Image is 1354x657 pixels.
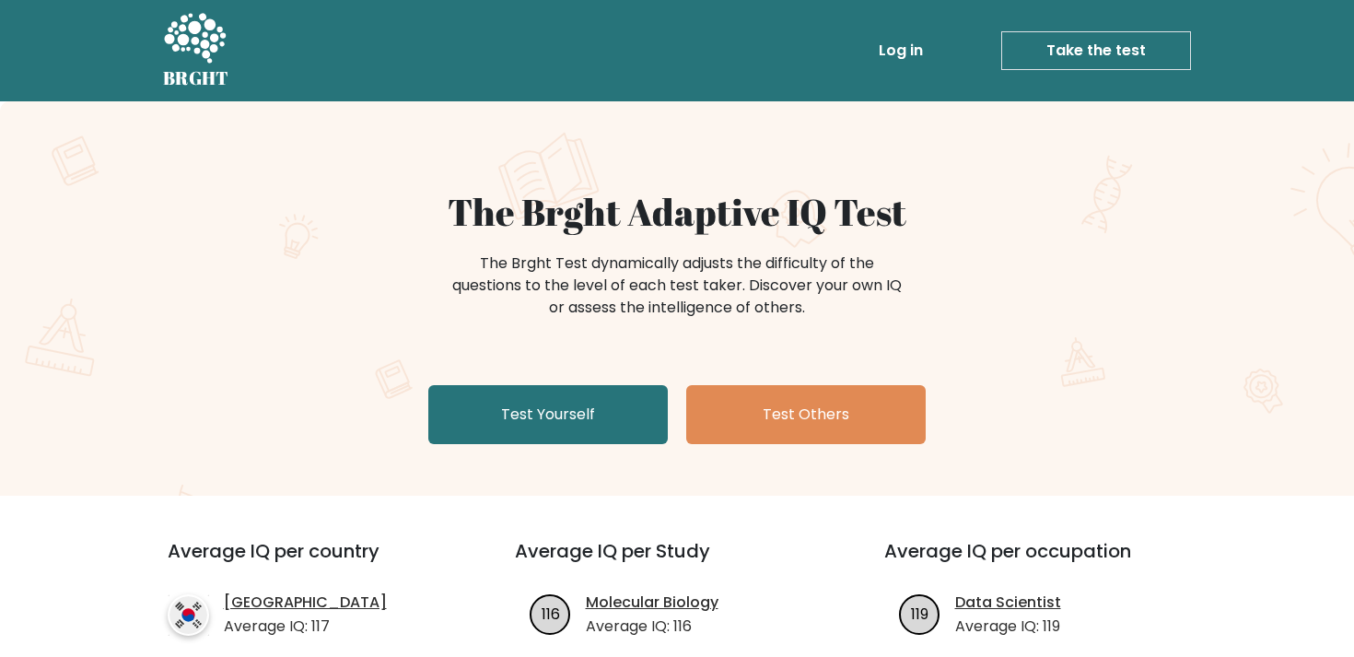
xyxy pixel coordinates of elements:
div: The Brght Test dynamically adjusts the difficulty of the questions to the level of each test take... [447,252,907,319]
a: Test Yourself [428,385,668,444]
a: BRGHT [163,7,229,94]
a: Data Scientist [955,592,1061,614]
text: 119 [911,603,928,624]
h3: Average IQ per occupation [884,540,1209,584]
p: Average IQ: 117 [224,616,387,638]
a: [GEOGRAPHIC_DATA] [224,592,387,614]
h3: Average IQ per Study [515,540,840,584]
p: Average IQ: 119 [955,616,1061,638]
p: Average IQ: 116 [586,616,718,638]
h5: BRGHT [163,67,229,89]
a: Test Others [686,385,926,444]
img: country [168,594,209,636]
a: Take the test [1001,31,1191,70]
a: Log in [871,32,930,69]
a: Molecular Biology [586,592,718,614]
h3: Average IQ per country [168,540,449,584]
text: 116 [541,603,559,624]
h1: The Brght Adaptive IQ Test [228,190,1126,234]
